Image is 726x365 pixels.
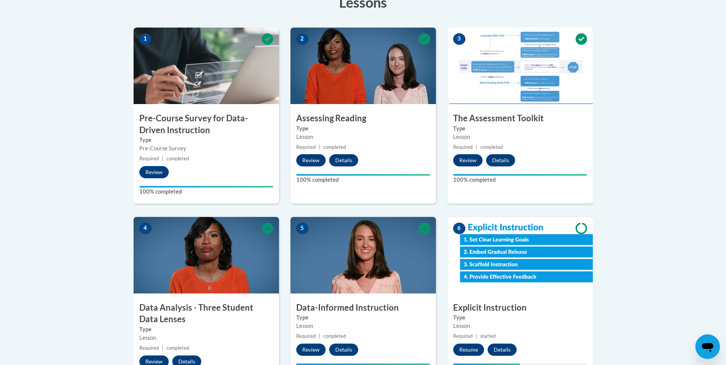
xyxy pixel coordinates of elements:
[453,124,587,133] label: Type
[296,363,430,365] div: Your progress
[296,154,326,166] button: Review
[139,33,152,45] span: 1
[447,217,593,293] img: Course Image
[296,313,430,322] label: Type
[453,333,473,339] span: Required
[290,302,436,314] h3: Data-Informed Instruction
[134,302,279,326] h3: Data Analysis - Three Student Data Lenses
[319,333,320,339] span: |
[139,325,273,334] label: Type
[453,176,587,184] label: 100% completed
[453,154,483,166] button: Review
[139,186,273,187] div: Your progress
[296,333,316,339] span: Required
[296,322,430,330] div: Lesson
[453,144,473,150] span: Required
[139,334,273,342] div: Lesson
[453,223,465,234] span: 6
[296,344,326,356] button: Review
[296,174,430,176] div: Your progress
[290,217,436,293] img: Course Image
[447,28,593,104] img: Course Image
[166,345,189,351] span: completed
[162,156,163,161] span: |
[134,217,279,293] img: Course Image
[139,345,159,351] span: Required
[296,176,430,184] label: 100% completed
[319,144,320,150] span: |
[296,33,308,45] span: 2
[486,154,515,166] button: Details
[476,333,477,339] span: |
[139,144,273,153] div: Pre-Course Survey
[453,174,587,176] div: Your progress
[453,313,587,322] label: Type
[139,136,273,144] label: Type
[476,144,477,150] span: |
[329,154,358,166] button: Details
[296,144,316,150] span: Required
[453,33,465,45] span: 3
[139,166,169,178] button: Review
[139,187,273,196] label: 100% completed
[139,223,152,234] span: 4
[296,124,430,133] label: Type
[323,144,346,150] span: completed
[166,156,189,161] span: completed
[296,133,430,141] div: Lesson
[323,333,346,339] span: completed
[290,28,436,104] img: Course Image
[296,223,308,234] span: 5
[453,322,587,330] div: Lesson
[447,302,593,314] h3: Explicit Instruction
[695,334,720,359] iframe: Button to launch messaging window
[453,344,484,356] button: Resume
[447,112,593,124] h3: The Assessment Toolkit
[480,333,496,339] span: started
[488,344,517,356] button: Details
[139,156,159,161] span: Required
[290,112,436,124] h3: Assessing Reading
[162,345,163,351] span: |
[480,144,503,150] span: completed
[453,133,587,141] div: Lesson
[453,363,520,365] div: Your progress
[134,112,279,136] h3: Pre-Course Survey for Data-Driven Instruction
[329,344,358,356] button: Details
[134,28,279,104] img: Course Image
